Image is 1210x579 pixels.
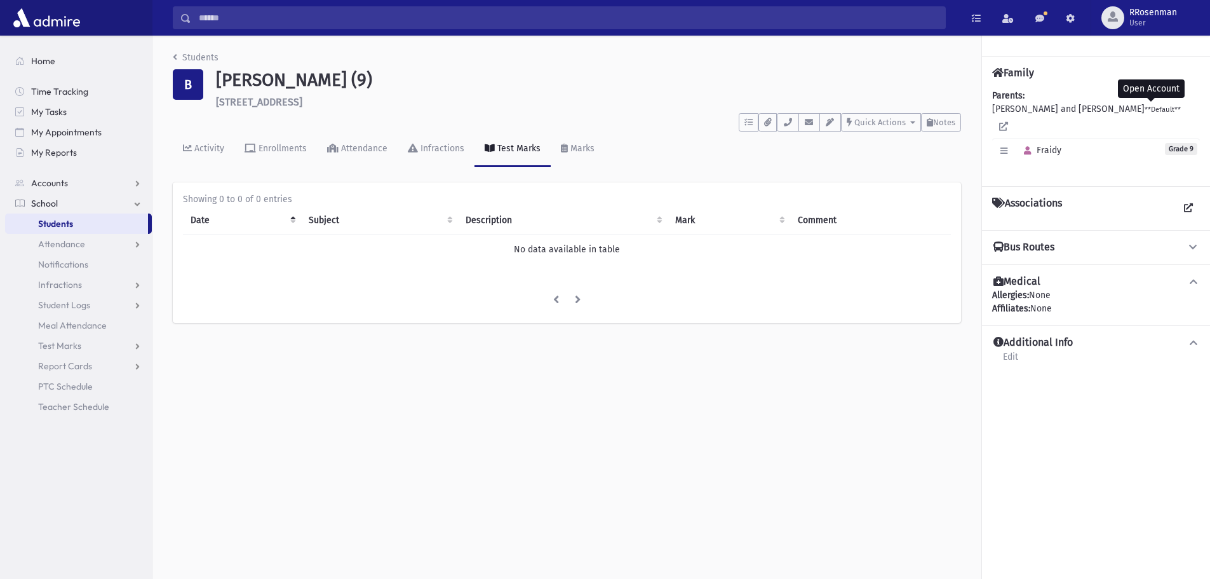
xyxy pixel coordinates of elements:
a: Infractions [5,275,152,295]
div: Open Account [1118,79,1185,98]
div: None [992,302,1200,315]
span: PTC Schedule [38,381,93,392]
img: AdmirePro [10,5,83,31]
span: Meal Attendance [38,320,107,331]
th: Comment [790,206,951,235]
a: Activity [173,132,234,167]
a: Infractions [398,132,474,167]
span: Attendance [38,238,85,250]
a: Accounts [5,173,152,193]
a: Test Marks [474,132,551,167]
a: My Appointments [5,122,152,142]
span: Teacher Schedule [38,401,109,412]
span: Accounts [31,177,68,189]
div: [PERSON_NAME] and [PERSON_NAME] [992,89,1200,176]
span: School [31,198,58,209]
b: Allergies: [992,290,1029,301]
div: Infractions [418,143,464,154]
h4: Bus Routes [993,241,1054,254]
a: Test Marks [5,336,152,356]
a: Enrollments [234,132,317,167]
span: Grade 9 [1165,143,1197,155]
a: Notifications [5,254,152,275]
a: Edit [1002,350,1019,372]
span: My Appointments [31,126,102,138]
button: Notes [921,113,961,132]
a: Home [5,51,152,71]
button: Medical [992,275,1200,289]
input: Search [191,6,945,29]
h1: [PERSON_NAME] (9) [216,69,961,91]
h4: Medical [993,275,1040,289]
div: Showing 0 to 0 of 0 entries [183,193,951,206]
span: Notes [933,118,955,127]
span: Notifications [38,259,88,270]
span: Fraidy [1018,145,1061,156]
a: Teacher Schedule [5,397,152,417]
td: No data available in table [183,235,951,264]
span: My Reports [31,147,77,158]
b: Parents: [992,90,1025,101]
span: Quick Actions [854,118,906,127]
nav: breadcrumb [173,51,218,69]
a: School [5,193,152,214]
span: Student Logs [38,299,90,311]
span: Test Marks [38,340,81,351]
b: Affiliates: [992,303,1030,314]
a: Time Tracking [5,81,152,102]
a: PTC Schedule [5,376,152,397]
div: None [992,289,1200,315]
button: Additional Info [992,336,1200,350]
a: View all Associations [1177,197,1200,220]
span: Students [38,218,73,229]
th: Subject: activate to sort column ascending [301,206,458,235]
span: Infractions [38,279,82,290]
span: My Tasks [31,106,67,118]
div: Marks [568,143,595,154]
h4: Additional Info [993,336,1073,350]
div: Test Marks [495,143,541,154]
span: User [1129,18,1177,28]
h4: Associations [992,197,1062,220]
a: Report Cards [5,356,152,376]
th: Description: activate to sort column ascending [458,206,668,235]
a: Students [173,52,218,63]
div: Enrollments [256,143,307,154]
th: Date: activate to sort column descending [183,206,301,235]
h4: Family [992,67,1034,79]
a: Student Logs [5,295,152,315]
button: Quick Actions [841,113,921,132]
div: Attendance [339,143,387,154]
span: RRosenman [1129,8,1177,18]
div: Activity [192,143,224,154]
a: Attendance [5,234,152,254]
h6: [STREET_ADDRESS] [216,96,961,108]
a: My Reports [5,142,152,163]
a: Students [5,214,148,234]
a: My Tasks [5,102,152,122]
span: Report Cards [38,360,92,372]
div: B [173,69,203,100]
button: Bus Routes [992,241,1200,254]
a: Marks [551,132,605,167]
a: Meal Attendance [5,315,152,336]
th: Mark : activate to sort column ascending [668,206,790,235]
span: Home [31,55,55,67]
span: Time Tracking [31,86,88,97]
a: Attendance [317,132,398,167]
